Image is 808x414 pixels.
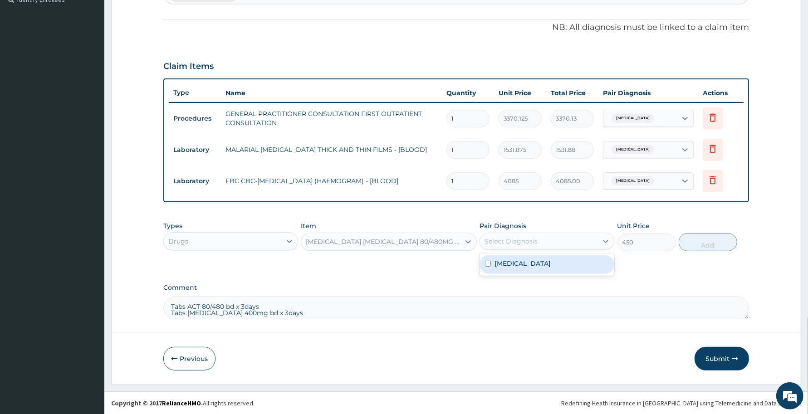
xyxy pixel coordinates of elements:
th: Total Price [546,84,598,102]
th: Quantity [442,84,494,102]
span: We're online! [53,114,125,206]
span: [MEDICAL_DATA] [612,176,654,185]
td: Procedures [169,110,221,127]
button: Submit [695,347,749,370]
td: Laboratory [169,173,221,190]
img: d_794563401_company_1708531726252_794563401 [17,45,37,68]
td: GENERAL PRACTITIONER CONSULTATION FIRST OUTPATIENT CONSULTATION [221,105,442,132]
div: Chat with us now [47,51,152,63]
div: Minimize live chat window [149,5,171,26]
th: Pair Diagnosis [598,84,698,102]
label: Item [301,221,316,230]
th: Name [221,84,442,102]
label: Comment [163,284,749,292]
textarea: Type your message and hit 'Enter' [5,248,173,279]
th: Actions [698,84,744,102]
td: MALARIAL [MEDICAL_DATA] THICK AND THIN FILMS - [BLOOD] [221,141,442,159]
td: Laboratory [169,141,221,158]
div: Drugs [168,237,188,246]
label: Pair Diagnosis [480,221,526,230]
label: Types [163,222,182,230]
strong: Copyright © 2017 . [111,399,203,407]
label: [MEDICAL_DATA] [495,259,551,268]
a: RelianceHMO [162,399,201,407]
div: Select Diagnosis [485,237,538,246]
label: Unit Price [617,221,650,230]
div: [MEDICAL_DATA] [MEDICAL_DATA] 80/480MG TABLET [306,237,460,246]
p: NB: All diagnosis must be linked to a claim item [163,22,749,34]
button: Add [679,233,737,251]
span: [MEDICAL_DATA] [612,114,654,123]
td: FBC CBC-[MEDICAL_DATA] (HAEMOGRAM) - [BLOOD] [221,172,442,190]
h3: Claim Items [163,62,214,72]
button: Previous [163,347,215,370]
th: Unit Price [494,84,546,102]
span: [MEDICAL_DATA] [612,145,654,154]
th: Type [169,84,221,101]
div: Redefining Heath Insurance in [GEOGRAPHIC_DATA] using Telemedicine and Data Science! [561,399,801,408]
